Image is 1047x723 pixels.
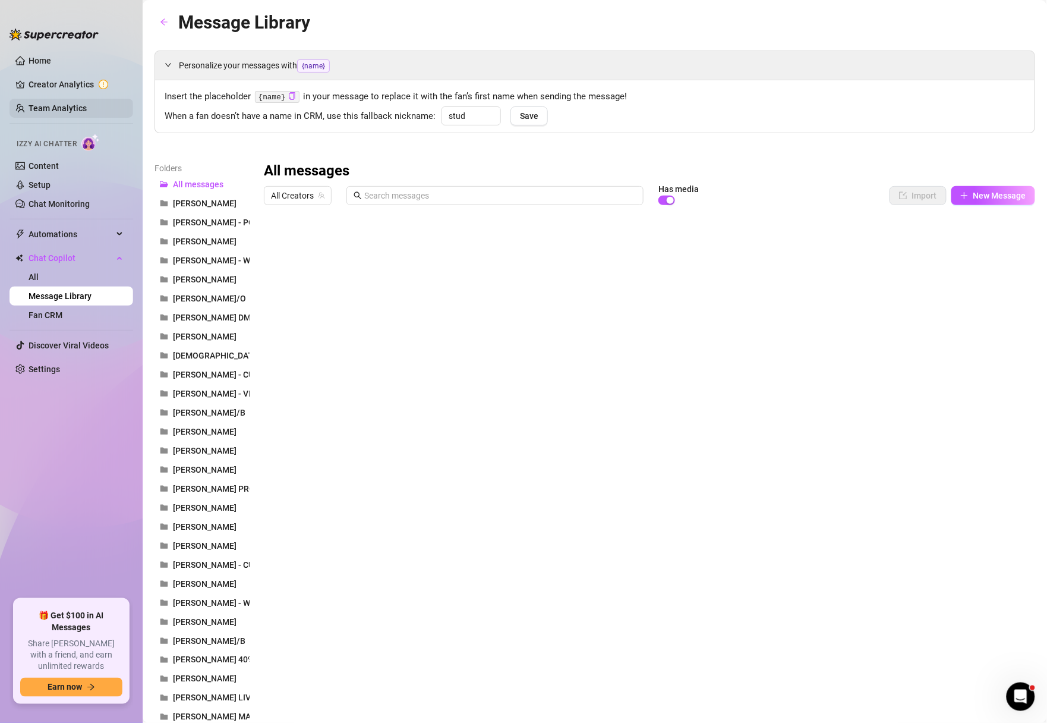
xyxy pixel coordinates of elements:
span: folder [160,580,168,588]
span: [PERSON_NAME] [173,427,236,436]
span: folder [160,313,168,322]
button: Earn nowarrow-right [20,678,122,697]
span: folder [160,466,168,474]
span: copy [288,92,296,100]
span: arrow-right [87,683,95,691]
span: [PERSON_NAME] [173,237,236,246]
span: folder [160,256,168,265]
span: folder-open [160,180,168,188]
a: Discover Viral Videos [29,341,109,350]
span: [PERSON_NAME]/B [173,636,245,646]
article: Has media [658,186,699,193]
span: folder [160,485,168,493]
span: folder [160,275,168,284]
span: Insert the placeholder in your message to replace it with the fan’s first name when sending the m... [165,90,1025,104]
span: folder [160,408,168,417]
span: folder [160,389,168,398]
a: Message Library [29,291,92,301]
button: [PERSON_NAME] [154,574,250,593]
span: Chat Copilot [29,249,113,268]
button: All messages [154,175,250,194]
span: [PERSON_NAME] LIVE [173,693,256,703]
button: [PERSON_NAME] - WELCOME MESSAGE [154,593,250,612]
a: Home [29,56,51,65]
button: [PERSON_NAME] [154,536,250,555]
button: [PERSON_NAME] [154,194,250,213]
button: Import [890,186,947,205]
span: thunderbolt [15,230,25,239]
span: folder [160,199,168,208]
span: [PERSON_NAME]/O [173,294,246,303]
button: [PERSON_NAME] [154,422,250,441]
button: [PERSON_NAME] [154,270,250,289]
span: Personalize your messages with [179,59,1025,73]
article: Message Library [178,8,310,36]
span: folder [160,523,168,531]
button: [DEMOGRAPHIC_DATA] - SEXTING SCRIPT [154,346,250,365]
a: Settings [29,364,60,374]
button: [PERSON_NAME] PROMPT VIP [154,479,250,498]
span: [DEMOGRAPHIC_DATA] - SEXTING SCRIPT [173,351,332,360]
span: folder [160,427,168,436]
span: [PERSON_NAME] [173,332,236,341]
span: folder [160,618,168,626]
span: [PERSON_NAME] MASS DM [173,712,275,722]
button: [PERSON_NAME] [154,498,250,517]
span: Izzy AI Chatter [17,139,77,150]
span: [PERSON_NAME] [173,446,236,455]
span: folder [160,447,168,455]
a: Content [29,161,59,171]
button: [PERSON_NAME] - WELCOME [154,251,250,270]
span: [PERSON_NAME] [173,617,236,627]
span: Automations [29,225,113,244]
a: Chat Monitoring [29,199,90,209]
span: [PERSON_NAME] - CUM [173,370,261,379]
article: Folders [154,162,250,175]
span: [PERSON_NAME] [173,541,236,551]
button: New Message [951,186,1035,205]
button: Save [510,106,548,125]
button: [PERSON_NAME]/B [154,403,250,422]
span: folder [160,561,168,569]
span: [PERSON_NAME] [173,522,236,532]
span: [PERSON_NAME] [173,275,236,284]
button: [PERSON_NAME] [154,460,250,479]
span: folder [160,694,168,702]
span: plus [960,191,969,200]
span: folder [160,637,168,645]
span: folder [160,351,168,360]
span: [PERSON_NAME] - VIP WELCOME [173,389,298,398]
span: team [318,192,325,199]
span: All messages [173,180,223,189]
img: Chat Copilot [15,254,23,262]
a: Setup [29,180,51,190]
span: [PERSON_NAME] [173,503,236,513]
button: [PERSON_NAME] - CUM [154,555,250,574]
span: [PERSON_NAME] - WELCOME [173,256,283,265]
span: New Message [973,191,1026,200]
span: 🎁 Get $100 in AI Messages [20,610,122,633]
span: [PERSON_NAME] - CUM [173,560,261,570]
button: [PERSON_NAME] [154,517,250,536]
span: [PERSON_NAME] - WELCOME MESSAGE [173,598,322,608]
code: {name} [255,91,299,103]
button: [PERSON_NAME] [154,441,250,460]
span: folder [160,294,168,303]
span: folder [160,713,168,721]
div: Personalize your messages with{name} [155,51,1035,80]
span: Earn now [48,683,82,692]
input: Search messages [364,189,636,202]
button: [PERSON_NAME] LIVE [154,689,250,708]
span: [PERSON_NAME]/B [173,408,245,417]
span: folder [160,599,168,607]
button: [PERSON_NAME] - VIP WELCOME [154,384,250,403]
span: folder [160,656,168,664]
span: folder [160,504,168,512]
span: {name} [297,59,330,73]
iframe: Intercom live chat [1007,683,1035,711]
button: [PERSON_NAME] [154,327,250,346]
span: expanded [165,61,172,68]
h3: All messages [264,162,349,181]
span: folder [160,542,168,550]
span: folder [160,370,168,379]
